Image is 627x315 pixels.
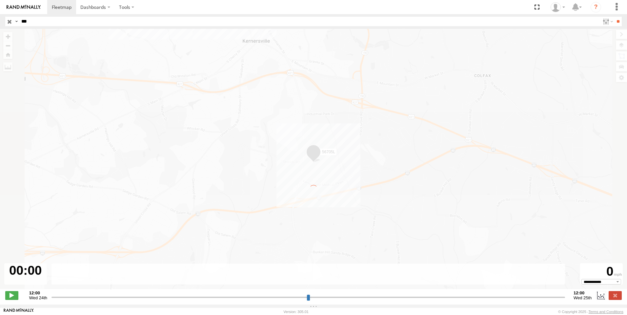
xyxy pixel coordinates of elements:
label: Search Query [14,17,19,26]
label: Close [609,291,622,300]
a: Terms and Conditions [589,310,623,314]
label: Search Filter Options [600,17,614,26]
strong: 12:00 [574,290,592,295]
span: Wed 24th [29,295,47,300]
div: Frances Musten [548,2,567,12]
strong: 12:00 [29,290,47,295]
div: Version: 305.01 [284,310,309,314]
img: rand-logo.svg [7,5,41,9]
a: Visit our Website [4,308,34,315]
label: Play/Stop [5,291,18,300]
div: © Copyright 2025 - [558,310,623,314]
span: Wed 25th [574,295,592,300]
i: ? [591,2,601,12]
div: 0 [581,264,622,279]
